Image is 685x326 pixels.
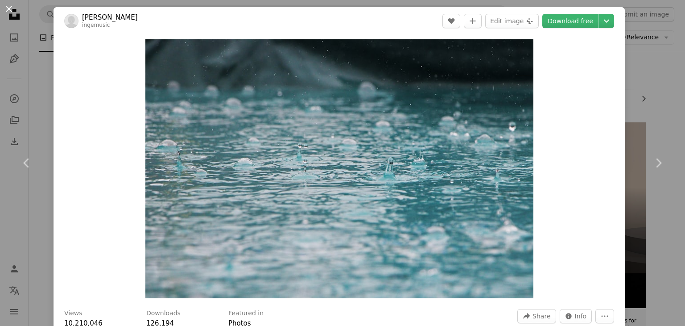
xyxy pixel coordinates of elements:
img: timelapse photography of water drops [145,39,533,298]
a: [PERSON_NAME] [82,13,138,22]
a: ingemusic [82,22,110,28]
button: Choose download size [599,14,614,28]
button: Zoom in on this image [145,39,533,298]
button: Add to Collection [464,14,482,28]
h3: Featured in [228,309,264,318]
button: Edit image [485,14,539,28]
span: Share [532,309,550,323]
a: Next [631,120,685,206]
button: More Actions [595,309,614,323]
span: Info [575,309,587,323]
button: Like [442,14,460,28]
h3: Downloads [146,309,181,318]
a: Download free [542,14,598,28]
button: Share this image [517,309,556,323]
img: Go to Inge Maria's profile [64,14,78,28]
h3: Views [64,309,83,318]
button: Stats about this image [560,309,592,323]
